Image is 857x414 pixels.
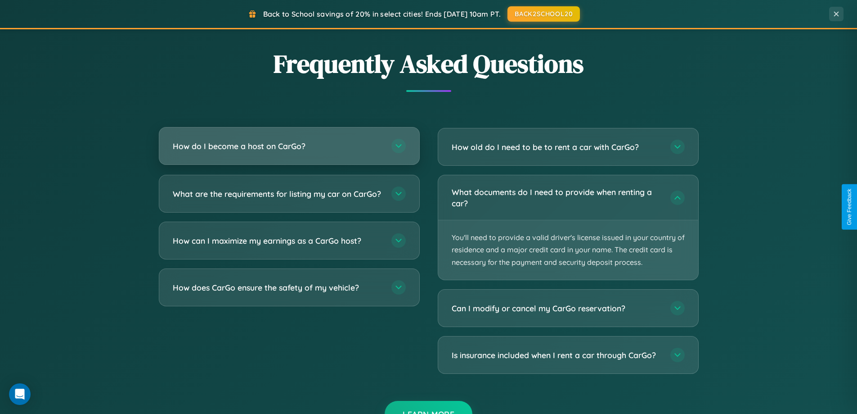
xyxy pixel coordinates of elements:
div: Give Feedback [846,189,853,225]
button: BACK2SCHOOL20 [507,6,580,22]
h2: Frequently Asked Questions [159,46,699,81]
h3: How can I maximize my earnings as a CarGo host? [173,235,382,246]
div: Open Intercom Messenger [9,383,31,405]
h3: How old do I need to be to rent a car with CarGo? [452,141,661,153]
span: Back to School savings of 20% in select cities! Ends [DATE] 10am PT. [263,9,501,18]
h3: How do I become a host on CarGo? [173,141,382,152]
h3: Can I modify or cancel my CarGo reservation? [452,303,661,314]
h3: What are the requirements for listing my car on CarGo? [173,188,382,200]
h3: How does CarGo ensure the safety of my vehicle? [173,282,382,293]
p: You'll need to provide a valid driver's license issued in your country of residence and a major c... [438,220,698,280]
h3: What documents do I need to provide when renting a car? [452,187,661,209]
h3: Is insurance included when I rent a car through CarGo? [452,350,661,361]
